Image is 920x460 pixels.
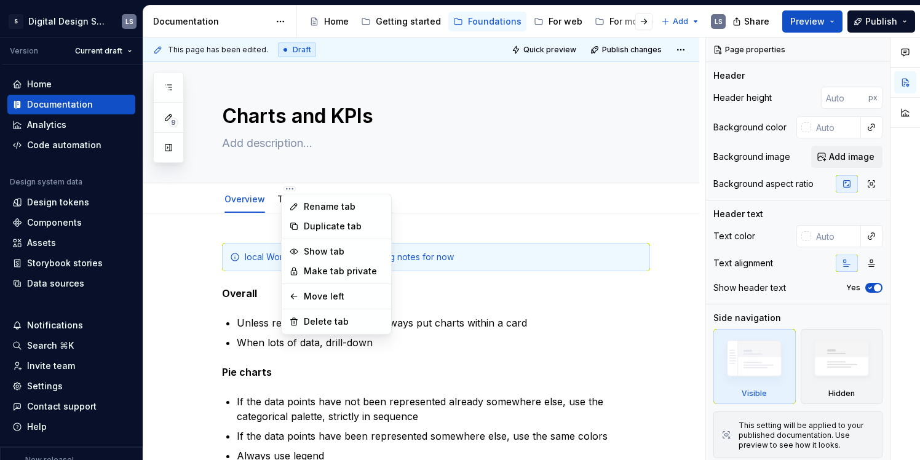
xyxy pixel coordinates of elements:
[304,265,384,277] div: Make tab private
[304,245,384,258] div: Show tab
[304,290,384,303] div: Move left
[304,220,384,232] div: Duplicate tab
[304,315,384,328] div: Delete tab
[304,200,384,213] div: Rename tab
